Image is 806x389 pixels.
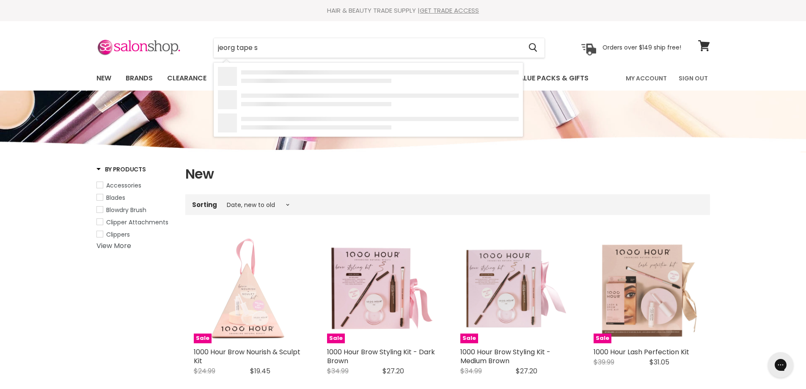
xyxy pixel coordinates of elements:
[96,181,175,190] a: Accessories
[460,334,478,343] span: Sale
[516,366,537,376] span: $27.20
[96,205,175,215] a: Blowdry Brush
[594,357,614,367] span: $39.99
[96,165,146,174] h3: By Products
[250,366,270,376] span: $19.45
[213,38,545,58] form: Product
[460,235,568,343] img: 1000 Hour Brow Styling Kit - Medium Brown
[602,44,681,51] p: Orders over $149 ship free!
[327,235,435,343] a: 1000 Hour Brow Styling Kit - Dark Brown 1000 Hour Brow Styling Kit - Dark Brown Sale
[106,193,125,202] span: Blades
[194,366,215,376] span: $24.99
[214,38,522,58] input: Search
[594,347,689,357] a: 1000 Hour Lash Perfection Kit
[327,366,349,376] span: $34.99
[460,235,568,343] a: 1000 Hour Brow Styling Kit - Medium Brown 1000 Hour Brow Styling Kit - Medium Brown Sale
[106,218,168,226] span: Clipper Attachments
[594,235,701,343] img: 1000 Hour Lash Perfection Kit
[106,230,130,239] span: Clippers
[594,235,701,343] a: 1000 Hour Lash Perfection Kit 1000 Hour Lash Perfection Kit Sale
[96,193,175,202] a: Blades
[106,206,146,214] span: Blowdry Brush
[522,38,545,58] button: Search
[194,334,212,343] span: Sale
[90,66,608,91] ul: Main menu
[96,230,175,239] a: Clippers
[119,69,159,87] a: Brands
[764,349,798,381] iframe: Gorgias live chat messenger
[194,347,300,366] a: 1000 Hour Brow Nourish & Sculpt Kit
[194,235,302,343] img: 1000 Hour Brow Nourish & Sculpt Kit
[192,201,217,208] label: Sorting
[96,218,175,227] a: Clipper Attachments
[460,347,550,366] a: 1000 Hour Brow Styling Kit - Medium Brown
[420,6,479,15] a: GET TRADE ACCESS
[106,181,141,190] span: Accessories
[594,334,611,343] span: Sale
[621,69,672,87] a: My Account
[161,69,213,87] a: Clearance
[96,241,131,251] a: View More
[460,366,482,376] span: $34.99
[382,366,404,376] span: $27.20
[90,69,118,87] a: New
[86,6,721,15] div: HAIR & BEAUTY TRADE SUPPLY |
[194,235,302,343] a: 1000 Hour Brow Nourish & Sculpt Kit 1000 Hour Brow Nourish & Sculpt Kit Sale
[327,235,435,343] img: 1000 Hour Brow Styling Kit - Dark Brown
[674,69,713,87] a: Sign Out
[327,347,435,366] a: 1000 Hour Brow Styling Kit - Dark Brown
[86,66,721,91] nav: Main
[185,165,710,183] h1: New
[649,357,669,367] span: $31.05
[508,69,595,87] a: Value Packs & Gifts
[327,334,345,343] span: Sale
